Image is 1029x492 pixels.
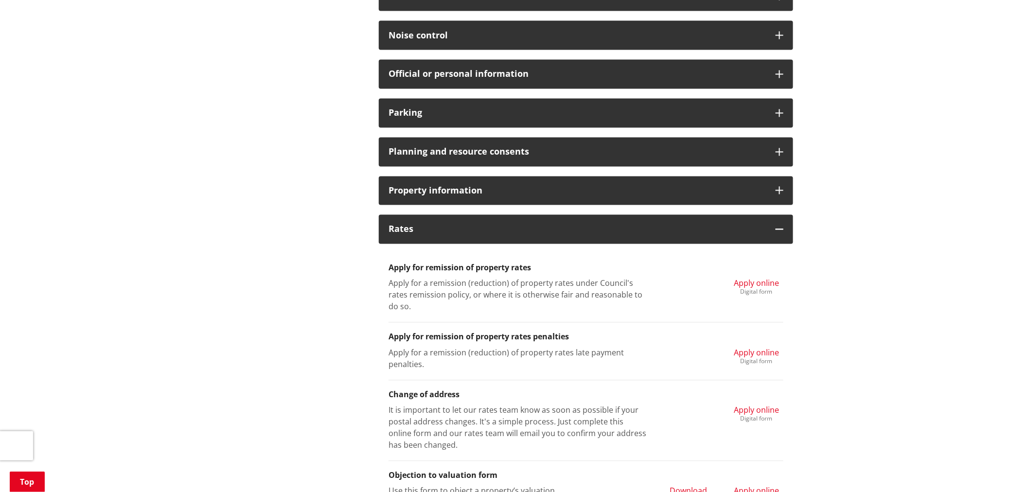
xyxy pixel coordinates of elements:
[734,347,779,365] a: Apply online Digital form
[389,31,766,40] h3: Noise control
[734,278,779,295] a: Apply online Digital form
[10,472,45,492] a: Top
[389,404,647,451] p: It is important to let our rates team know as soon as possible if your postal address changes. It...
[389,70,766,79] h3: Official or personal information
[389,347,647,370] p: Apply for a remission (reduction) of property rates late payment penalties.
[389,264,783,273] h3: Apply for remission of property rates
[389,390,783,400] h3: Change of address
[734,405,779,416] span: Apply online
[734,278,779,289] span: Apply online
[389,333,783,342] h3: Apply for remission of property rates penalties
[389,471,783,480] h3: Objection to valuation form
[734,416,779,422] div: Digital form
[389,108,766,118] h3: Parking
[734,289,779,295] div: Digital form
[734,404,779,422] a: Apply online Digital form
[389,225,766,234] h3: Rates
[734,359,779,365] div: Digital form
[984,451,1019,486] iframe: Messenger Launcher
[389,186,766,196] h3: Property information
[389,147,766,157] h3: Planning and resource consents
[734,348,779,358] span: Apply online
[389,278,647,313] p: Apply for a remission (reduction) of property rates under Council's rates remission policy, or wh...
